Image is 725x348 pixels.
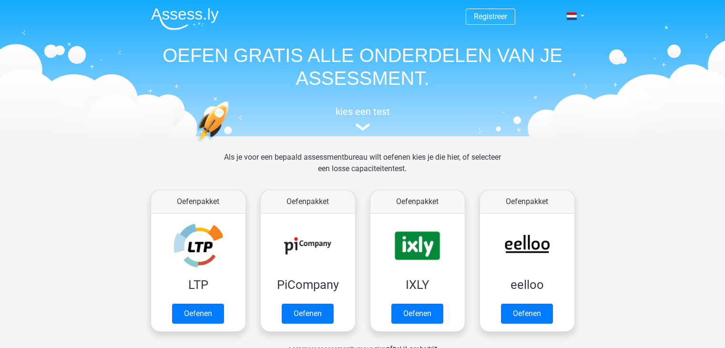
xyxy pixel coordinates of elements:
img: oefenen [196,101,266,187]
a: Registreer [474,12,507,21]
a: Oefenen [282,304,334,324]
h5: kies een test [143,106,582,117]
h1: OEFEN GRATIS ALLE ONDERDELEN VAN JE ASSESSMENT. [143,44,582,90]
img: assessment [356,123,370,131]
a: Oefenen [501,304,553,324]
a: Oefenen [172,304,224,324]
a: Oefenen [391,304,443,324]
a: kies een test [143,106,582,131]
img: Assessly [151,8,219,30]
div: Als je voor een bepaald assessmentbureau wilt oefenen kies je die hier, of selecteer een losse ca... [216,152,509,186]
